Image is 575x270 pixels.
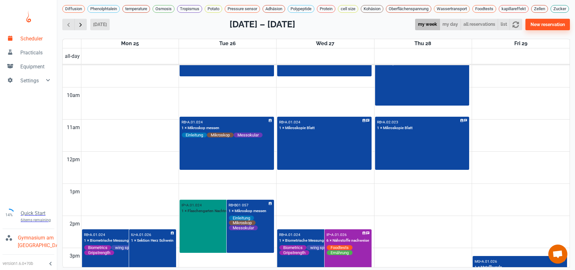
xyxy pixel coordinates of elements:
div: 2pm [68,216,81,232]
p: 1 × Flaschengarten Nachtrag [181,208,230,214]
p: 6 × Nährstoffe nachweise [326,238,369,244]
p: IP • [181,203,186,207]
span: Einleitung [229,215,254,221]
p: 1 × Mikroskopie Blatt [377,125,413,131]
button: refresh [510,19,522,31]
p: 1 × Biometrische Messungen & Handkraft [84,238,154,244]
span: Potato [205,6,222,12]
p: IP • [326,232,331,237]
div: Tropismus [177,5,202,13]
span: Zellen [531,6,548,12]
div: Osmosis [153,5,175,13]
span: Gripstrength [84,250,114,255]
div: Zucker [551,5,569,13]
div: Oberflächenspannung [386,5,431,13]
span: Biometrics [279,245,306,250]
div: Zellen [531,5,548,13]
button: my week [415,19,440,31]
div: 3pm [68,248,81,264]
button: [DATE] [90,19,110,30]
a: August 27, 2025 [315,39,336,48]
span: Messokular [229,225,258,231]
div: Wassertransport [434,5,470,13]
span: wing span [111,245,137,250]
p: A.01.024 [285,120,300,124]
span: Foodtests [473,6,496,12]
span: Phenolphtalein [88,6,120,12]
span: Einleitung [182,132,207,138]
div: Adhäsion [263,5,285,13]
p: 1 × Biometrische Messungen & Handkraft [279,238,349,244]
span: Foodtests [327,245,353,250]
span: Oberflächenspannung [386,6,431,12]
div: Kohäsion [361,5,383,13]
div: Phenolphtalein [87,5,120,13]
div: Potato [205,5,222,13]
a: August 26, 2025 [218,39,237,48]
a: August 25, 2025 [120,39,140,48]
p: RB • [279,120,285,124]
p: RB • [377,120,383,124]
span: Tropismus [177,6,202,12]
p: A.01.026 [331,232,347,237]
button: Next week [74,19,87,31]
span: Kohäsion [361,6,383,12]
button: my day [440,19,461,31]
span: Mikroskop [229,220,256,225]
a: August 28, 2025 [413,39,433,48]
span: Biometrics [84,245,111,250]
p: 1 × Mikroskop messen [229,208,266,214]
span: Messokular [234,132,263,138]
p: 1 × Mikroskopie Blatt [279,125,315,131]
span: cell size [338,6,358,12]
p: IU • [131,232,136,237]
span: Ernährung [327,250,353,255]
div: Pressure sensor [225,5,260,13]
span: Diffusion [63,6,85,12]
p: A.01.026 [482,259,497,264]
span: Zucker [551,6,569,12]
h2: [DATE] – [DATE] [229,18,295,31]
div: 1pm [68,184,81,200]
p: A.01.026 [136,232,151,237]
div: Polypeptide [288,5,314,13]
div: cell size [338,5,358,13]
div: 12pm [65,152,81,168]
button: New reservation [525,19,570,30]
p: A.01.024 [187,120,203,124]
p: RB • [181,120,187,124]
div: temperature [122,5,150,13]
span: Adhäsion [263,6,285,12]
button: all reservations [461,19,498,31]
span: all-day [64,52,81,60]
span: Pressure sensor [225,6,260,12]
p: MG • [475,259,482,264]
div: 10am [65,87,81,103]
p: A.01.024 [285,232,300,237]
button: list [498,19,510,31]
p: A.02.023 [383,120,398,124]
span: wing span [306,245,332,250]
div: Foodtests [472,5,496,13]
span: Gripstrength [279,250,309,255]
div: 11am [65,120,81,135]
p: 1 × Sektion Herz Schwein [131,238,174,244]
p: RB • [279,232,285,237]
span: temperature [123,6,150,12]
p: A.01.024 [186,203,202,207]
p: RB • [84,232,90,237]
span: kapillareffekt [499,6,528,12]
div: Diffusion [62,5,85,13]
span: Protein [317,6,335,12]
p: RB • [229,203,234,207]
p: B01 057 [234,203,249,207]
button: Previous week [62,19,75,31]
p: 1 × Mikroskop messen [181,125,219,131]
div: kapillareffekt [499,5,529,13]
span: Polypeptide [288,6,314,12]
a: Chat öffnen [548,245,567,264]
span: Wassertransport [434,6,469,12]
span: Mikroskop [207,132,234,138]
span: Osmosis [153,6,174,12]
p: A.01.024 [90,232,105,237]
